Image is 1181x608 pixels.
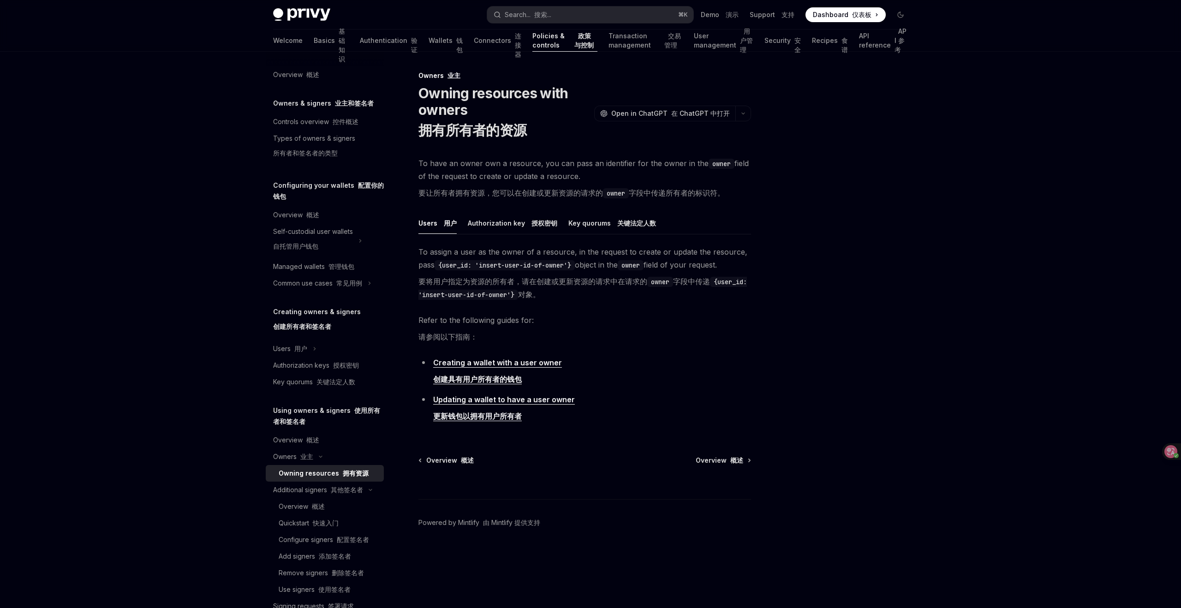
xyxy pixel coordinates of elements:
[273,69,319,80] div: Overview
[813,10,871,19] span: Dashboard
[273,405,384,427] h5: Using owners & signers
[534,11,551,18] font: 搜索...
[594,106,735,121] button: Open in ChatGPT 在 ChatGPT 中打开
[313,519,339,527] font: 快速入门
[805,7,886,22] a: Dashboard 仪表板
[333,118,358,125] font: 控件概述
[332,569,364,577] font: 删除签名者
[418,212,457,234] button: Users 用户
[574,32,594,49] font: 政策与控制
[273,180,384,202] h5: Configuring your wallets
[701,10,739,19] a: Demo 演示
[461,456,474,464] font: 概述
[279,551,351,562] div: Add signers
[426,456,474,465] span: Overview
[273,360,359,371] div: Authorization keys
[335,99,374,107] font: 业主和签名者
[568,212,656,234] button: Key quorums 关键法定人数
[418,188,725,197] font: 要让所有者拥有资源，您可以在创建或更新资源的请求的 字段中传递所有者的标识符。
[337,536,369,543] font: 配置签名者
[343,469,369,477] font: 拥有资源
[893,7,908,22] button: Toggle dark mode
[318,585,351,593] font: 使用签名者
[678,11,688,18] span: ⌘ K
[418,122,526,138] font: 拥有所有者的资源
[333,361,359,369] font: 授权密钥
[730,456,743,464] font: 概述
[273,343,307,354] div: Users
[696,456,750,465] a: Overview 概述
[279,518,339,529] div: Quickstart
[483,519,540,526] font: 由 Mintlify 提供支持
[433,411,522,421] font: 更新钱包以拥有用户所有者
[617,219,656,227] font: 关键法定人数
[306,71,319,78] font: 概述
[411,36,418,54] font: 验证
[532,30,597,52] a: Policies & controls 政策与控制
[418,314,751,347] span: Refer to the following guides for:
[273,451,313,462] div: Owners
[505,9,551,20] div: Search...
[328,262,354,270] font: 管理钱包
[444,219,457,227] font: 用户
[611,109,730,118] span: Open in ChatGPT
[273,8,330,21] img: dark logo
[418,85,590,142] h1: Owning resources with owners
[696,456,743,465] span: Overview
[266,515,384,531] a: Quickstart 快速入门
[273,116,358,127] div: Controls overview
[279,567,364,578] div: Remove signers
[312,502,325,510] font: 概述
[273,242,318,250] font: 自托管用户钱包
[487,6,694,23] button: Search... 搜索...⌘K
[279,501,325,512] div: Overview
[266,207,384,223] a: Overview 概述
[671,109,730,117] font: 在 ChatGPT 中打开
[273,226,353,256] div: Self-custodial user wallets
[336,279,362,287] font: 常见用例
[339,27,345,63] font: 基础知识
[266,548,384,565] a: Add signers 添加签名者
[447,72,460,79] font: 业主
[300,453,313,460] font: 业主
[794,36,801,54] font: 安全
[266,498,384,515] a: Overview 概述
[515,32,521,58] font: 连接器
[279,584,351,595] div: Use signers
[418,277,747,299] font: 要将用户指定为资源的所有者，请在创建或更新资源的请求中在请求的 字段中传递 对象。
[474,30,521,52] a: Connectors 连接器
[266,432,384,448] a: Overview 概述
[306,436,319,444] font: 概述
[664,32,681,49] font: 交易管理
[468,212,557,234] button: Authorization key 授权密钥
[273,209,319,221] div: Overview
[314,30,349,52] a: Basics 基础知识
[306,211,319,219] font: 概述
[709,159,734,169] code: owner
[273,306,361,336] h5: Creating owners & signers
[418,71,751,80] div: Owners
[852,11,871,18] font: 仪表板
[273,261,354,272] div: Managed wallets
[608,30,683,52] a: Transaction management 交易管理
[316,378,355,386] font: 关键法定人数
[266,565,384,581] a: Remove signers 删除签名者
[273,149,338,157] font: 所有者和签名者的类型
[273,322,331,330] font: 创建所有者和签名者
[781,11,794,18] font: 支持
[266,581,384,598] a: Use signers 使用签名者
[418,332,477,341] font: 请参阅以下指南：
[266,113,384,130] a: Controls overview 控件概述
[273,133,355,162] div: Types of owners & signers
[273,30,303,52] a: Welcome
[859,30,908,52] a: API reference API 参考
[764,30,801,52] a: Security 安全
[433,395,575,421] a: Updating a wallet to have a user owner更新钱包以拥有用户所有者
[726,11,739,18] font: 演示
[418,518,540,527] a: Powered by Mintlify 由 Mintlify 提供支持
[279,534,369,545] div: Configure signers
[618,260,644,270] code: owner
[429,30,463,52] a: Wallets 钱包
[266,374,384,390] a: Key quorums 关键法定人数
[266,258,384,275] a: Managed wallets 管理钱包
